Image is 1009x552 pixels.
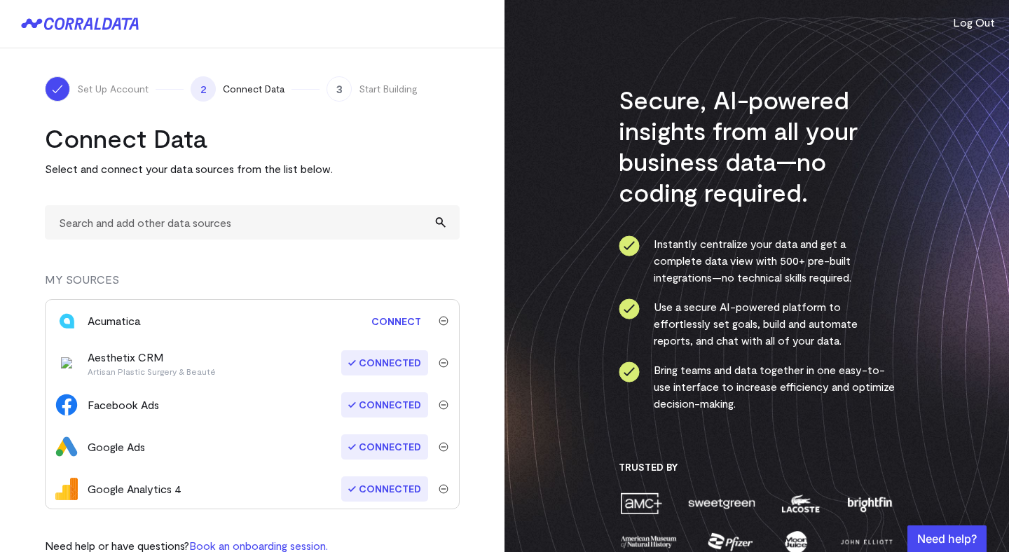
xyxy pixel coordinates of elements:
[364,308,428,334] a: Connect
[619,298,895,349] li: Use a secure AI-powered platform to effortlessly set goals, build and automate reports, and chat ...
[45,123,460,153] h2: Connect Data
[619,361,640,382] img: ico-check-circle-4b19435c.svg
[619,298,640,319] img: ico-check-circle-4b19435c.svg
[77,82,149,96] span: Set Up Account
[327,76,352,102] span: 3
[88,396,159,413] div: Facebook Ads
[619,461,895,474] h3: Trusted By
[439,400,448,410] img: trash-40e54a27.svg
[780,491,821,516] img: lacoste-7a6b0538.png
[45,205,460,240] input: Search and add other data sources
[45,271,460,299] div: MY SOURCES
[88,439,145,455] div: Google Ads
[619,84,895,207] h3: Secure, AI-powered insights from all your business data—no coding required.
[88,366,216,377] p: Artisan Plastic Surgery & Beauté
[341,392,428,418] span: Connected
[341,350,428,375] span: Connected
[61,357,72,368] img: aesthetix_crm-416afc8b.png
[88,312,140,329] div: Acumatica
[55,310,78,332] img: acumatica-986c74c2.svg
[55,394,78,416] img: facebook_ads-56946ca1.svg
[191,76,216,102] span: 2
[223,82,284,96] span: Connect Data
[439,316,448,326] img: trash-40e54a27.svg
[619,361,895,412] li: Bring teams and data together in one easy-to-use interface to increase efficiency and optimize de...
[189,539,328,552] a: Book an onboarding session.
[619,235,895,286] li: Instantly centralize your data and get a complete data view with 500+ pre-built integrations—no t...
[953,14,995,31] button: Log Out
[439,484,448,494] img: trash-40e54a27.svg
[341,476,428,502] span: Connected
[341,434,428,460] span: Connected
[55,478,78,500] img: google_analytics_4-4ee20295.svg
[439,442,448,452] img: trash-40e54a27.svg
[687,491,757,516] img: sweetgreen-1d1fb32c.png
[619,235,640,256] img: ico-check-circle-4b19435c.svg
[88,349,216,377] div: Aesthetix CRM
[359,82,418,96] span: Start Building
[844,491,895,516] img: brightfin-a251e171.png
[55,436,78,458] img: google_ads-c8121f33.png
[50,82,64,96] img: ico-check-white-5ff98cb1.svg
[439,358,448,368] img: trash-40e54a27.svg
[88,481,181,497] div: Google Analytics 4
[45,160,460,177] p: Select and connect your data sources from the list below.
[619,491,664,516] img: amc-0b11a8f1.png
